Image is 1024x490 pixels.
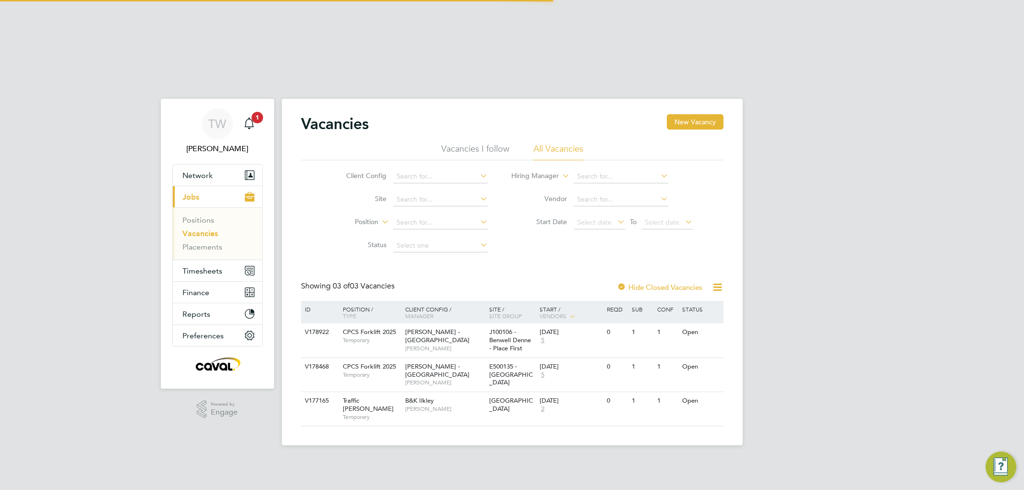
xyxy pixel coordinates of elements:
div: Sub [629,301,654,317]
span: [PERSON_NAME] [405,379,484,386]
span: 03 of [333,281,350,291]
span: Network [182,171,213,180]
a: 1 [240,108,259,139]
div: [DATE] [540,363,602,371]
div: Jobs [173,207,262,260]
button: Reports [173,303,262,324]
label: Hide Closed Vacancies [617,283,702,292]
a: TW[PERSON_NAME] [172,108,263,155]
div: 0 [604,323,629,341]
button: New Vacancy [667,114,723,130]
input: Search for... [393,170,488,183]
span: [PERSON_NAME] - [GEOGRAPHIC_DATA] [405,362,470,379]
div: Showing [301,281,397,291]
span: Temporary [343,371,400,379]
span: B&K Ilkley [405,396,434,405]
span: TW [208,118,226,130]
span: CPCS Forklift 2025 [343,328,396,336]
button: Jobs [173,186,262,207]
span: To [627,215,639,228]
li: Vacancies I follow [441,143,509,160]
button: Timesheets [173,260,262,281]
div: [DATE] [540,328,602,336]
a: Powered byEngage [197,400,238,418]
input: Search for... [574,170,668,183]
div: 0 [604,392,629,410]
label: Hiring Manager [504,171,559,181]
span: 03 Vacancies [333,281,395,291]
h2: Vacancies [301,114,369,133]
span: Type [343,312,356,320]
div: Open [680,392,722,410]
span: [PERSON_NAME] [405,345,484,352]
div: Site / [487,301,537,324]
div: 1 [629,358,654,376]
div: V178468 [302,358,336,376]
span: E500135 - [GEOGRAPHIC_DATA] [489,362,533,387]
div: V178922 [302,323,336,341]
span: 5 [540,371,546,379]
label: Position [323,217,378,227]
div: [DATE] [540,397,602,405]
div: 1 [629,392,654,410]
span: Traffic [PERSON_NAME] [343,396,394,413]
img: caval-logo-retina.png [193,356,241,371]
button: Network [173,165,262,186]
span: 1 [252,112,263,123]
span: Select date [645,218,679,227]
a: Positions [182,215,214,225]
span: Temporary [343,413,400,421]
div: Client Config / [403,301,487,324]
label: Client Config [331,171,386,180]
label: Status [331,240,386,249]
div: Open [680,323,722,341]
span: Finance [182,288,209,297]
span: Engage [211,408,238,417]
span: Manager [405,312,434,320]
div: 1 [655,323,680,341]
div: Conf [655,301,680,317]
div: 1 [655,392,680,410]
label: Vendor [512,194,567,203]
nav: Main navigation [161,99,274,389]
span: [GEOGRAPHIC_DATA] [489,396,533,413]
a: Go to home page [172,356,263,371]
div: ID [302,301,336,317]
span: Powered by [211,400,238,408]
span: J100106 - Benwell Denne - Place First [489,328,531,352]
label: Site [331,194,386,203]
span: CPCS Forklift 2025 [343,362,396,370]
div: Position / [336,301,403,324]
div: V177165 [302,392,336,410]
span: [PERSON_NAME] [405,405,484,413]
span: [PERSON_NAME] - [GEOGRAPHIC_DATA] [405,328,470,344]
label: Start Date [512,217,567,226]
div: Open [680,358,722,376]
span: Preferences [182,331,224,340]
a: Placements [182,242,222,251]
span: 2 [540,405,546,413]
div: Reqd [604,301,629,317]
span: Jobs [182,192,199,202]
input: Search for... [393,216,488,229]
button: Finance [173,282,262,303]
div: Status [680,301,722,317]
a: Vacancies [182,229,218,238]
span: Temporary [343,336,400,344]
span: 5 [540,336,546,345]
span: Timesheets [182,266,222,275]
button: Engage Resource Center [986,452,1016,482]
input: Search for... [393,193,488,206]
span: Tim Wells [172,143,263,155]
div: 1 [655,358,680,376]
button: Preferences [173,325,262,346]
div: Start / [537,301,604,325]
input: Search for... [574,193,668,206]
li: All Vacancies [533,143,583,160]
span: Select date [577,218,612,227]
span: Site Group [489,312,522,320]
input: Select one [393,239,488,252]
span: Vendors [540,312,566,320]
span: Reports [182,310,210,319]
div: 0 [604,358,629,376]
